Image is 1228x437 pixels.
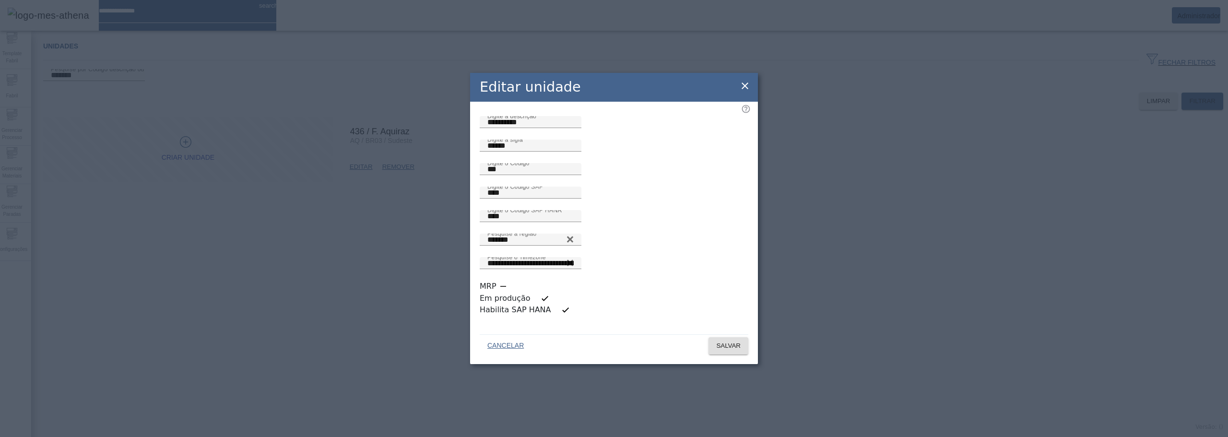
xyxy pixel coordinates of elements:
span: CANCELAR [487,341,524,351]
label: Em produção [480,293,532,304]
button: CANCELAR [480,337,531,354]
label: Habilita SAP HANA [480,304,553,316]
mat-label: Digite a sigla [487,136,523,142]
mat-label: Digite o Código SAP HANA [487,207,562,213]
button: SALVAR [708,337,748,354]
mat-label: Digite o Código [487,160,530,166]
label: MRP [480,281,498,292]
mat-label: Pesquise a região [487,230,536,236]
h2: Editar unidade [480,77,581,97]
span: SALVAR [716,341,741,351]
mat-label: Digite a descrição [487,113,536,119]
mat-label: Pesquise o Timezone [487,254,546,260]
input: Number [487,234,574,246]
input: Number [487,258,574,269]
mat-label: Digite o Código SAP [487,183,543,189]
